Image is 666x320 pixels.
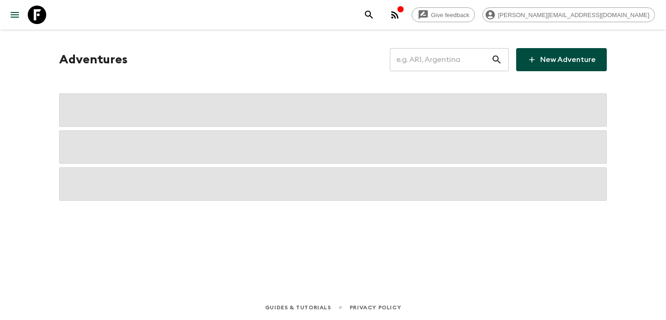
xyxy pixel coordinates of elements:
button: menu [6,6,24,24]
button: search adventures [360,6,378,24]
a: New Adventure [516,48,607,71]
span: [PERSON_NAME][EMAIL_ADDRESS][DOMAIN_NAME] [493,12,654,18]
a: Guides & Tutorials [265,302,331,313]
div: [PERSON_NAME][EMAIL_ADDRESS][DOMAIN_NAME] [482,7,655,22]
span: Give feedback [426,12,475,18]
h1: Adventures [59,50,128,69]
input: e.g. AR1, Argentina [390,47,491,73]
a: Give feedback [412,7,475,22]
a: Privacy Policy [350,302,401,313]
